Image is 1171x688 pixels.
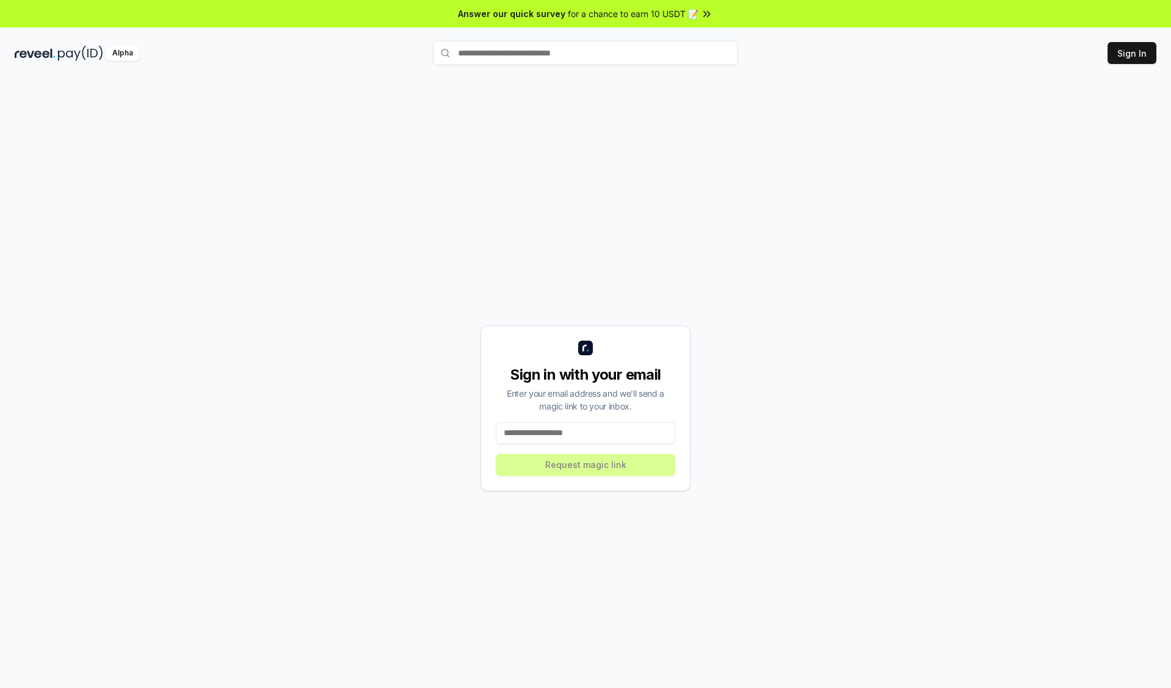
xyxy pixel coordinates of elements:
img: logo_small [578,341,593,355]
div: Enter your email address and we’ll send a magic link to your inbox. [496,387,675,413]
button: Sign In [1108,42,1156,64]
div: Alpha [106,46,140,61]
span: Answer our quick survey [458,7,565,20]
img: reveel_dark [15,46,56,61]
span: for a chance to earn 10 USDT 📝 [568,7,698,20]
div: Sign in with your email [496,365,675,385]
img: pay_id [58,46,103,61]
